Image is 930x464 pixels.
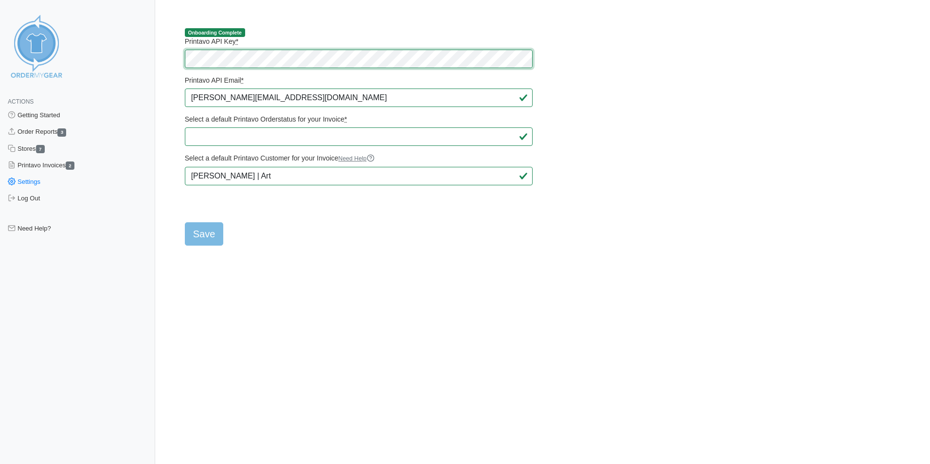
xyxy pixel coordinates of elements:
[185,37,533,46] label: Printavo API Key
[236,37,238,45] abbr: required
[185,76,533,85] label: Printavo API Email
[241,76,244,84] abbr: required
[339,155,375,162] a: Need Help
[185,115,533,124] label: Select a default Printavo Orderstatus for your Invoice
[185,28,245,37] span: Onboarding Complete
[344,115,347,123] abbr: required
[57,128,66,137] span: 3
[8,98,34,105] span: Actions
[66,161,74,170] span: 2
[36,145,45,153] span: 7
[185,154,533,163] label: Select a default Printavo Customer for your Invoice
[185,167,533,185] input: Type at least 4 characters
[185,222,224,246] input: Save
